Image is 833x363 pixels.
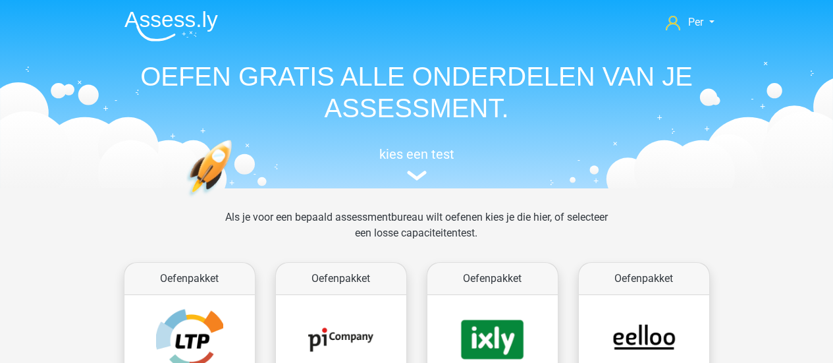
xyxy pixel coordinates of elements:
span: Per [688,16,703,28]
h5: kies een test [114,146,720,162]
h1: OEFEN GRATIS ALLE ONDERDELEN VAN JE ASSESSMENT. [114,61,720,124]
div: Als je voor een bepaald assessmentbureau wilt oefenen kies je die hier, of selecteer een losse ca... [215,209,618,257]
img: oefenen [186,140,283,259]
img: assessment [407,171,427,181]
img: Assessly [124,11,218,42]
a: Per [660,14,719,30]
a: kies een test [114,146,720,181]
